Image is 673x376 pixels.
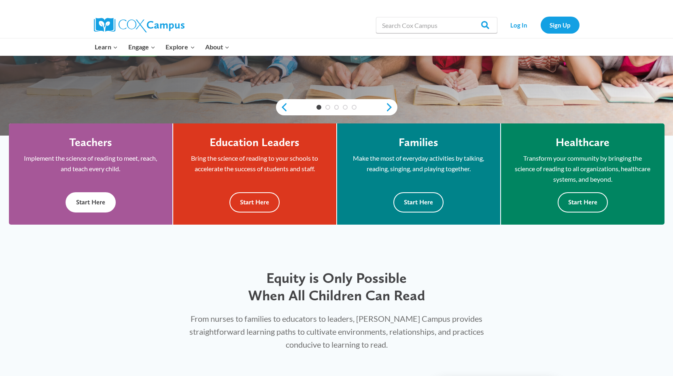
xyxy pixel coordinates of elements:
button: Child menu of Explore [161,38,200,55]
img: Cox Campus [94,18,185,32]
p: Transform your community by bringing the science of reading to all organizations, healthcare syst... [513,153,652,184]
a: 4 [343,105,348,110]
p: Bring the science of reading to your schools to accelerate the success of students and staff. [185,153,324,174]
button: Start Here [558,192,608,212]
h4: Healthcare [556,136,609,149]
button: Child menu of Engage [123,38,161,55]
button: Child menu of About [200,38,235,55]
nav: Primary Navigation [90,38,235,55]
a: Log In [501,17,537,33]
button: Start Here [66,192,116,212]
button: Child menu of Learn [90,38,123,55]
a: Healthcare Transform your community by bringing the science of reading to all organizations, heal... [501,123,665,225]
nav: Secondary Navigation [501,17,580,33]
p: Implement the science of reading to meet, reach, and teach every child. [21,153,160,174]
a: previous [276,102,288,112]
p: From nurses to families to educators to leaders, [PERSON_NAME] Campus provides straightforward le... [180,312,493,351]
div: content slider buttons [276,99,397,115]
h4: Education Leaders [210,136,299,149]
a: Education Leaders Bring the science of reading to your schools to accelerate the success of stude... [173,123,336,225]
a: 1 [316,105,321,110]
button: Start Here [393,192,444,212]
h4: Teachers [69,136,112,149]
a: Teachers Implement the science of reading to meet, reach, and teach every child. Start Here [9,123,172,225]
a: 5 [352,105,357,110]
span: Equity is Only Possible When All Children Can Read [248,269,425,304]
button: Start Here [229,192,280,212]
a: 3 [334,105,339,110]
input: Search Cox Campus [376,17,497,33]
a: Families Make the most of everyday activities by talking, reading, singing, and playing together.... [337,123,500,225]
a: Sign Up [541,17,580,33]
h4: Families [399,136,438,149]
p: Make the most of everyday activities by talking, reading, singing, and playing together. [349,153,488,174]
a: next [385,102,397,112]
a: 2 [325,105,330,110]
